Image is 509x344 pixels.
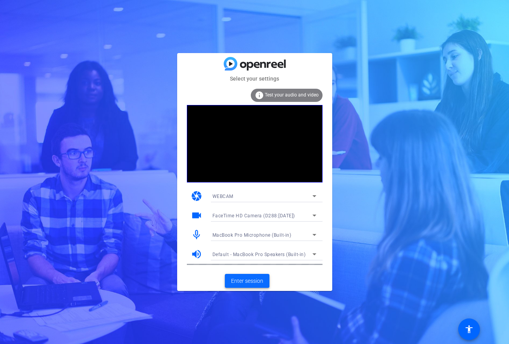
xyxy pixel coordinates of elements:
[191,210,202,221] mat-icon: videocam
[212,213,295,218] span: FaceTime HD Camera (D288:[DATE])
[191,229,202,241] mat-icon: mic_none
[212,194,233,199] span: WEBCAM
[212,252,306,257] span: Default - MacBook Pro Speakers (Built-in)
[191,190,202,202] mat-icon: camera
[225,274,269,288] button: Enter session
[231,277,263,285] span: Enter session
[265,92,319,98] span: Test your audio and video
[224,57,286,71] img: blue-gradient.svg
[212,232,292,238] span: MacBook Pro Microphone (Built-in)
[255,91,264,100] mat-icon: info
[464,325,474,334] mat-icon: accessibility
[177,74,332,83] mat-card-subtitle: Select your settings
[191,248,202,260] mat-icon: volume_up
